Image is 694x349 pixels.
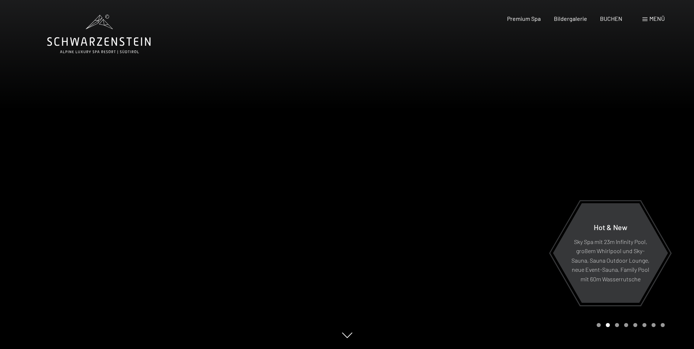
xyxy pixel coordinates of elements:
div: Carousel Page 8 [661,323,665,327]
div: Carousel Pagination [594,323,665,327]
div: Carousel Page 5 [633,323,637,327]
a: Hot & New Sky Spa mit 23m Infinity Pool, großem Whirlpool und Sky-Sauna, Sauna Outdoor Lounge, ne... [552,203,668,303]
a: Bildergalerie [554,15,587,22]
p: Sky Spa mit 23m Infinity Pool, großem Whirlpool und Sky-Sauna, Sauna Outdoor Lounge, neue Event-S... [571,237,650,284]
div: Carousel Page 4 [624,323,628,327]
div: Carousel Page 3 [615,323,619,327]
a: BUCHEN [600,15,622,22]
div: Carousel Page 6 [642,323,646,327]
div: Carousel Page 1 [597,323,601,327]
div: Carousel Page 2 (Current Slide) [606,323,610,327]
a: Premium Spa [507,15,541,22]
span: Hot & New [594,222,627,231]
span: Menü [649,15,665,22]
div: Carousel Page 7 [652,323,656,327]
